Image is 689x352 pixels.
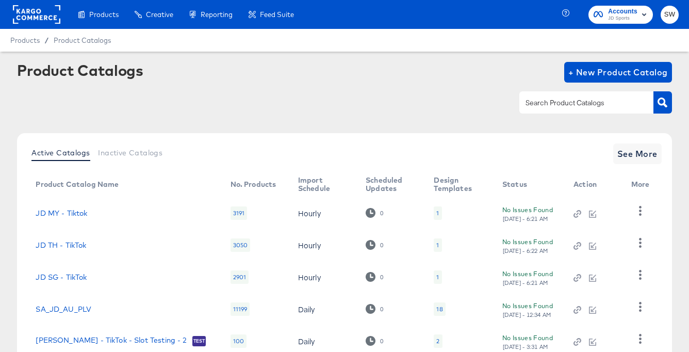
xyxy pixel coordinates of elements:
[434,238,441,252] div: 1
[290,197,357,229] td: Hourly
[661,6,679,24] button: SW
[36,241,86,249] a: JD TH - TikTok
[98,149,162,157] span: Inactive Catalogs
[54,36,111,44] a: Product Catalogs
[366,208,384,218] div: 0
[436,337,439,345] div: 2
[617,147,658,161] span: See More
[192,337,206,345] span: Test
[613,143,662,164] button: See More
[366,176,413,193] div: Scheduled Updates
[231,206,248,220] div: 3191
[260,10,294,19] span: Feed Suite
[40,36,54,44] span: /
[36,273,87,281] a: JD SG - TikTok
[10,36,40,44] span: Products
[31,149,90,157] span: Active Catalogs
[36,305,91,313] a: SA_JD_AU_PLV
[290,229,357,261] td: Hourly
[36,336,187,346] a: [PERSON_NAME] - TikTok - Slot Testing - 2
[231,302,250,316] div: 11199
[231,334,247,348] div: 100
[231,270,249,284] div: 2901
[434,206,441,220] div: 1
[568,65,668,79] span: + New Product Catalog
[17,62,143,78] div: Product Catalogs
[231,238,251,252] div: 3050
[564,62,672,83] button: + New Product Catalog
[436,305,442,313] div: 18
[380,274,384,281] div: 0
[588,6,653,24] button: AccountsJD Sports
[434,302,445,316] div: 18
[366,336,384,346] div: 0
[623,172,662,197] th: More
[434,270,441,284] div: 1
[608,6,637,17] span: Accounts
[146,10,173,19] span: Creative
[523,97,633,109] input: Search Product Catalogs
[366,272,384,282] div: 0
[290,293,357,325] td: Daily
[436,241,439,249] div: 1
[366,240,384,250] div: 0
[231,180,276,188] div: No. Products
[36,209,87,217] a: JD MY - Tiktok
[380,210,384,217] div: 0
[201,10,233,19] span: Reporting
[298,176,345,193] div: Import Schedule
[665,9,675,21] span: SW
[436,273,439,281] div: 1
[380,306,384,313] div: 0
[436,209,439,217] div: 1
[366,304,384,314] div: 0
[434,176,482,193] div: Design Templates
[89,10,119,19] span: Products
[494,172,565,197] th: Status
[434,334,442,348] div: 2
[565,172,623,197] th: Action
[608,14,637,23] span: JD Sports
[36,180,119,188] div: Product Catalog Name
[380,242,384,249] div: 0
[290,261,357,293] td: Hourly
[380,338,384,345] div: 0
